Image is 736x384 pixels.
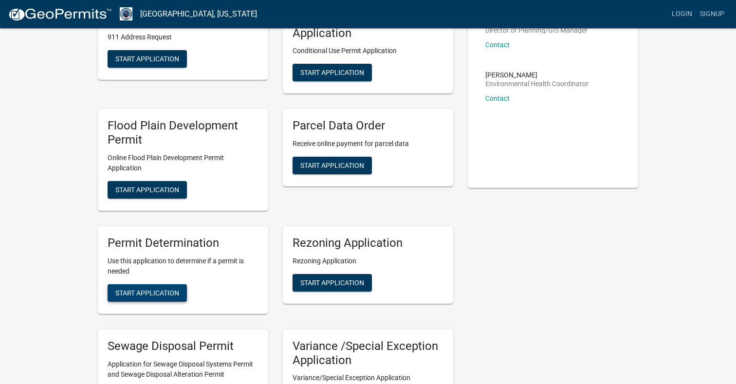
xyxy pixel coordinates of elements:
[485,80,589,87] p: Environmental Health Coordinator
[108,32,258,42] p: 911 Address Request
[485,41,510,49] a: Contact
[140,6,257,22] a: [GEOGRAPHIC_DATA], [US_STATE]
[293,157,372,174] button: Start Application
[108,153,258,173] p: Online Flood Plain Development Permit Application
[115,289,179,296] span: Start Application
[485,27,588,34] p: Director of Planning/GIS Manager
[293,339,443,367] h5: Variance /Special Exception Application
[293,274,372,292] button: Start Application
[108,339,258,353] h5: Sewage Disposal Permit
[108,256,258,276] p: Use this application to determine if a permit is needed
[696,5,728,23] a: Signup
[293,236,443,250] h5: Rezoning Application
[120,7,132,20] img: Henry County, Iowa
[115,185,179,193] span: Start Application
[108,236,258,250] h5: Permit Determination
[485,94,510,102] a: Contact
[485,72,589,78] p: [PERSON_NAME]
[300,69,364,76] span: Start Application
[300,278,364,286] span: Start Application
[293,119,443,133] h5: Parcel Data Order
[300,162,364,169] span: Start Application
[108,359,258,380] p: Application for Sewage Disposal Systems Permit and Sewage Disposal Alteration Permit
[293,139,443,149] p: Receive online payment for parcel data
[108,181,187,199] button: Start Application
[115,55,179,62] span: Start Application
[108,284,187,302] button: Start Application
[108,119,258,147] h5: Flood Plain Development Permit
[108,50,187,68] button: Start Application
[293,46,443,56] p: Conditional Use Permit Application
[668,5,696,23] a: Login
[293,373,443,383] p: Variance/Special Exception Application
[293,64,372,81] button: Start Application
[293,256,443,266] p: Rezoning Application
